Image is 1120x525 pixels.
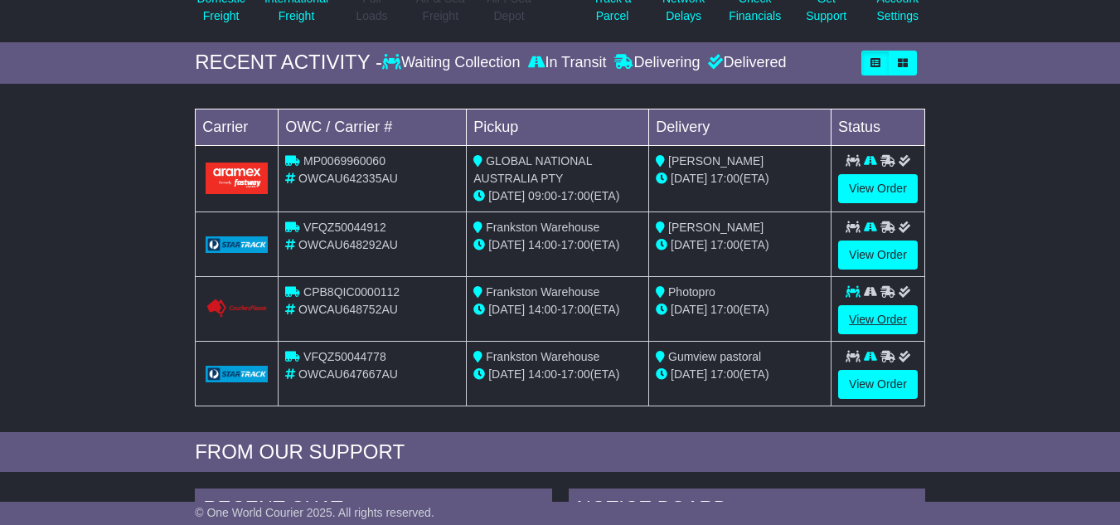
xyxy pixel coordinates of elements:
[710,303,739,316] span: 17:00
[298,367,398,381] span: OWCAU647667AU
[561,303,590,316] span: 17:00
[206,299,268,318] img: GetCarrierServiceLogo
[195,51,382,75] div: RECENT ACTIVITY -
[298,172,398,185] span: OWCAU642335AU
[303,350,386,363] span: VFQZ50044778
[486,285,599,299] span: Frankston Warehouse
[561,367,590,381] span: 17:00
[206,163,268,193] img: Aramex.png
[473,187,642,205] div: - (ETA)
[710,238,739,251] span: 17:00
[668,350,761,363] span: Gumview pastoral
[704,54,786,72] div: Delivered
[196,109,279,145] td: Carrier
[298,303,398,316] span: OWCAU648752AU
[488,303,525,316] span: [DATE]
[467,109,649,145] td: Pickup
[838,241,918,270] a: View Order
[528,189,557,202] span: 09:00
[832,109,925,145] td: Status
[279,109,467,145] td: OWC / Carrier #
[473,301,642,318] div: - (ETA)
[671,367,707,381] span: [DATE]
[671,238,707,251] span: [DATE]
[561,189,590,202] span: 17:00
[473,236,642,254] div: - (ETA)
[656,366,824,383] div: (ETA)
[473,154,592,185] span: GLOBAL NATIONAL AUSTRALIA PTY
[486,221,599,234] span: Frankston Warehouse
[206,366,268,382] img: GetCarrierServiceLogo
[195,440,925,464] div: FROM OUR SUPPORT
[671,172,707,185] span: [DATE]
[206,236,268,253] img: GetCarrierServiceLogo
[668,285,715,299] span: Photopro
[488,367,525,381] span: [DATE]
[838,305,918,334] a: View Order
[486,350,599,363] span: Frankston Warehouse
[528,303,557,316] span: 14:00
[649,109,832,145] td: Delivery
[303,154,385,168] span: MP0069960060
[488,238,525,251] span: [DATE]
[668,221,764,234] span: [PERSON_NAME]
[298,238,398,251] span: OWCAU648292AU
[656,170,824,187] div: (ETA)
[710,172,739,185] span: 17:00
[303,221,386,234] span: VFQZ50044912
[382,54,524,72] div: Waiting Collection
[488,189,525,202] span: [DATE]
[668,154,764,168] span: [PERSON_NAME]
[838,370,918,399] a: View Order
[710,367,739,381] span: 17:00
[528,367,557,381] span: 14:00
[473,366,642,383] div: - (ETA)
[303,285,400,299] span: CPB8QIC0000112
[195,506,434,519] span: © One World Courier 2025. All rights reserved.
[524,54,610,72] div: In Transit
[561,238,590,251] span: 17:00
[656,301,824,318] div: (ETA)
[838,174,918,203] a: View Order
[610,54,704,72] div: Delivering
[528,238,557,251] span: 14:00
[656,236,824,254] div: (ETA)
[671,303,707,316] span: [DATE]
